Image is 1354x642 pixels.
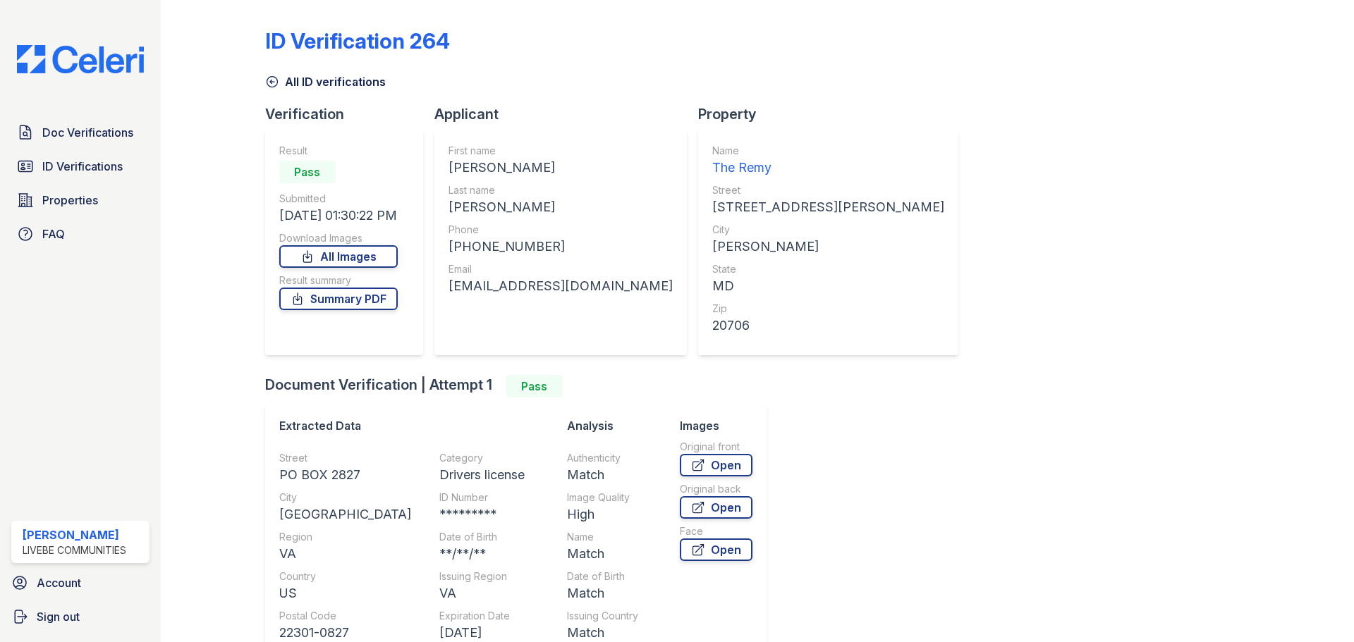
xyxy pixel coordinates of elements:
[11,186,150,214] a: Properties
[6,45,155,73] img: CE_Logo_Blue-a8612792a0a2168367f1c8372b55b34899dd931a85d93a1a3d3e32e68fde9ad4.png
[712,144,944,178] a: Name The Remy
[42,192,98,209] span: Properties
[712,223,944,237] div: City
[712,316,944,335] div: 20706
[265,375,778,397] div: Document Verification | Attempt 1
[279,161,336,183] div: Pass
[42,226,65,242] span: FAQ
[712,262,944,276] div: State
[439,584,525,603] div: VA
[439,530,525,544] div: Date of Birth
[11,118,150,147] a: Doc Verifications
[712,183,944,197] div: Street
[567,417,680,434] div: Analysis
[449,144,673,158] div: First name
[680,440,752,454] div: Original front
[434,104,698,124] div: Applicant
[279,451,411,465] div: Street
[6,569,155,597] a: Account
[449,237,673,257] div: [PHONE_NUMBER]
[449,183,673,197] div: Last name
[42,124,133,141] span: Doc Verifications
[37,574,81,591] span: Account
[680,524,752,538] div: Face
[567,465,680,485] div: Match
[279,144,398,158] div: Result
[439,569,525,584] div: Issuing Region
[279,505,411,524] div: [GEOGRAPHIC_DATA]
[279,231,398,245] div: Download Images
[712,276,944,296] div: MD
[449,223,673,237] div: Phone
[265,104,434,124] div: Verification
[680,482,752,496] div: Original back
[279,530,411,544] div: Region
[265,28,450,54] div: ID Verification 264
[279,245,398,268] a: All Images
[449,197,673,217] div: [PERSON_NAME]
[279,417,553,434] div: Extracted Data
[680,417,752,434] div: Images
[680,454,752,476] a: Open
[712,197,944,217] div: [STREET_ADDRESS][PERSON_NAME]
[6,603,155,631] a: Sign out
[439,490,525,505] div: ID Number
[712,158,944,178] div: The Remy
[712,144,944,158] div: Name
[439,609,525,623] div: Expiration Date
[279,609,411,623] div: Postal Code
[449,158,673,178] div: [PERSON_NAME]
[567,451,680,465] div: Authenticity
[279,288,398,310] a: Summary PDF
[37,608,80,625] span: Sign out
[567,505,680,524] div: High
[265,73,386,90] a: All ID verifications
[279,192,398,206] div: Submitted
[567,584,680,603] div: Match
[279,206,398,226] div: [DATE] 01:30:22 PM
[279,490,411,505] div: City
[506,375,563,397] div: Pass
[712,302,944,316] div: Zip
[567,490,680,505] div: Image Quality
[1295,586,1340,628] iframe: chat widget
[449,262,673,276] div: Email
[698,104,970,124] div: Property
[279,544,411,564] div: VA
[23,543,126,557] div: LiveBe Communities
[279,273,398,288] div: Result summary
[439,465,525,485] div: Drivers license
[279,465,411,485] div: PO BOX 2827
[567,609,680,623] div: Issuing Country
[279,584,411,603] div: US
[42,158,123,175] span: ID Verifications
[279,569,411,584] div: Country
[11,220,150,248] a: FAQ
[712,237,944,257] div: [PERSON_NAME]
[23,526,126,543] div: [PERSON_NAME]
[449,276,673,296] div: [EMAIL_ADDRESS][DOMAIN_NAME]
[680,538,752,561] a: Open
[567,544,680,564] div: Match
[680,496,752,519] a: Open
[567,530,680,544] div: Name
[439,451,525,465] div: Category
[11,152,150,180] a: ID Verifications
[567,569,680,584] div: Date of Birth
